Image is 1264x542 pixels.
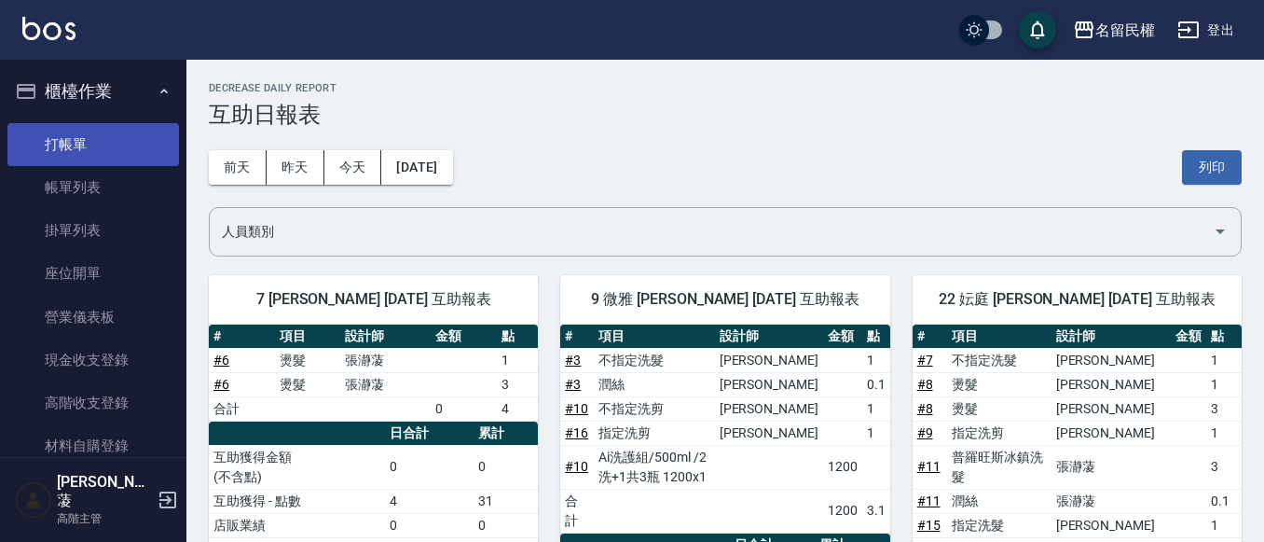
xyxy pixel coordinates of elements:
[583,290,867,309] span: 9 微雅 [PERSON_NAME] [DATE] 互助報表
[7,252,179,295] a: 座位開單
[497,348,539,372] td: 1
[209,325,538,422] table: a dense table
[947,348,1051,372] td: 不指定洗髮
[565,459,588,474] a: #10
[57,473,152,510] h5: [PERSON_NAME]蓤
[209,150,267,185] button: 前天
[862,489,890,533] td: 3.1
[15,481,52,519] img: Person
[1051,489,1172,513] td: 張瀞蓤
[474,513,538,537] td: 0
[431,325,497,349] th: 金額
[1206,372,1242,396] td: 1
[715,372,823,396] td: [PERSON_NAME]
[57,510,152,527] p: 高階主管
[917,493,941,508] a: #11
[7,209,179,252] a: 掛單列表
[1065,11,1162,49] button: 名留民權
[1051,421,1172,445] td: [PERSON_NAME]
[594,396,714,421] td: 不指定洗剪
[1051,372,1172,396] td: [PERSON_NAME]
[560,325,889,534] table: a dense table
[217,215,1205,248] input: 人員名稱
[823,489,862,533] td: 1200
[823,445,862,489] td: 1200
[917,518,941,533] a: #15
[715,325,823,349] th: 設計師
[560,325,594,349] th: #
[381,150,452,185] button: [DATE]
[862,421,890,445] td: 1
[917,401,933,416] a: #8
[209,445,385,489] td: 互助獲得金額 (不含點)
[497,372,539,396] td: 3
[1206,489,1242,513] td: 0.1
[565,425,588,440] a: #16
[22,17,76,40] img: Logo
[209,102,1242,128] h3: 互助日報表
[565,401,588,416] a: #10
[1051,396,1172,421] td: [PERSON_NAME]
[267,150,324,185] button: 昨天
[1171,325,1206,349] th: 金額
[275,348,341,372] td: 燙髮
[594,325,714,349] th: 項目
[385,422,474,446] th: 日合計
[385,445,474,489] td: 0
[209,82,1242,94] h2: Decrease Daily Report
[560,489,594,533] td: 合計
[947,372,1051,396] td: 燙髮
[231,290,515,309] span: 7 [PERSON_NAME] [DATE] 互助報表
[385,489,474,513] td: 4
[385,513,474,537] td: 0
[947,513,1051,537] td: 指定洗髮
[1051,325,1172,349] th: 設計師
[917,377,933,392] a: #8
[1095,19,1155,42] div: 名留民權
[823,325,862,349] th: 金額
[565,353,581,368] a: #3
[1206,421,1242,445] td: 1
[209,513,385,537] td: 店販業績
[594,445,714,489] td: Ai洗護組/500ml /2洗+1共3瓶 1200x1
[917,353,933,368] a: #7
[1206,513,1242,537] td: 1
[947,325,1051,349] th: 項目
[1019,11,1056,49] button: save
[340,325,431,349] th: 設計師
[209,325,275,349] th: #
[1206,396,1242,421] td: 3
[7,339,179,382] a: 現金收支登錄
[213,377,229,392] a: #6
[340,372,431,396] td: 張瀞蓤
[913,325,948,349] th: #
[1206,445,1242,489] td: 3
[1205,216,1235,246] button: Open
[7,123,179,166] a: 打帳單
[497,396,539,421] td: 4
[715,421,823,445] td: [PERSON_NAME]
[715,348,823,372] td: [PERSON_NAME]
[594,372,714,396] td: 潤絲
[917,425,933,440] a: #9
[565,377,581,392] a: #3
[275,372,341,396] td: 燙髮
[474,489,538,513] td: 31
[862,348,890,372] td: 1
[947,396,1051,421] td: 燙髮
[862,396,890,421] td: 1
[474,445,538,489] td: 0
[1206,348,1242,372] td: 1
[431,396,497,421] td: 0
[947,421,1051,445] td: 指定洗剪
[7,296,179,339] a: 營業儀表板
[947,445,1051,489] td: 普羅旺斯冰鎮洗髮
[7,424,179,467] a: 材料自購登錄
[1182,150,1242,185] button: 列印
[7,67,179,116] button: 櫃檯作業
[1051,513,1172,537] td: [PERSON_NAME]
[275,325,341,349] th: 項目
[862,325,890,349] th: 點
[7,382,179,424] a: 高階收支登錄
[213,353,229,368] a: #6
